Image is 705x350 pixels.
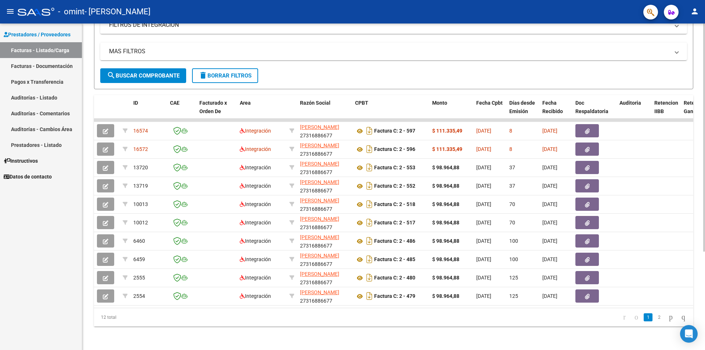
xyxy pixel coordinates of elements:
span: ID [133,100,138,106]
span: [DATE] [476,275,491,281]
span: [PERSON_NAME] [300,289,339,295]
strong: Factura C: 2 - 518 [374,202,415,208]
datatable-header-cell: Fecha Cpbt [473,95,506,127]
span: [DATE] [542,256,557,262]
span: [PERSON_NAME] [300,179,339,185]
datatable-header-cell: CAE [167,95,196,127]
span: Días desde Emisión [509,100,535,114]
span: 2554 [133,293,145,299]
strong: Factura C: 2 - 553 [374,165,415,171]
span: [DATE] [476,238,491,244]
datatable-header-cell: Doc Respaldatoria [572,95,617,127]
strong: $ 111.335,49 [432,128,462,134]
i: Descargar documento [365,162,374,173]
span: [PERSON_NAME] [300,253,339,259]
span: Area [240,100,251,106]
span: [DATE] [542,220,557,225]
i: Descargar documento [365,235,374,247]
span: [PERSON_NAME] [300,234,339,240]
span: [DATE] [542,183,557,189]
datatable-header-cell: CPBT [352,95,429,127]
span: Prestadores / Proveedores [4,30,70,39]
div: Open Intercom Messenger [680,325,698,343]
span: Auditoria [619,100,641,106]
a: go to next page [666,313,676,321]
span: Razón Social [300,100,330,106]
span: [PERSON_NAME] [300,198,339,203]
i: Descargar documento [365,143,374,155]
span: Integración [240,165,271,170]
button: Borrar Filtros [192,68,258,83]
span: Integración [240,201,271,207]
strong: $ 98.964,88 [432,293,459,299]
li: page 1 [643,311,654,324]
span: 100 [509,256,518,262]
span: [DATE] [542,128,557,134]
mat-icon: menu [6,7,15,16]
span: [DATE] [476,293,491,299]
div: 27316886677 [300,270,349,285]
strong: $ 98.964,88 [432,220,459,225]
strong: Factura C: 2 - 486 [374,238,415,244]
span: 100 [509,238,518,244]
span: 10013 [133,201,148,207]
span: [DATE] [542,293,557,299]
div: 27316886677 [300,160,349,175]
a: 2 [655,313,664,321]
i: Descargar documento [365,290,374,302]
span: Integración [240,256,271,262]
mat-icon: delete [199,71,207,80]
strong: $ 98.964,88 [432,238,459,244]
span: Datos de contacto [4,173,52,181]
span: Doc Respaldatoria [575,100,608,114]
strong: $ 98.964,88 [432,165,459,170]
span: 13720 [133,165,148,170]
div: 12 total [94,308,213,326]
datatable-header-cell: Auditoria [617,95,651,127]
span: [DATE] [542,238,557,244]
span: Instructivos [4,157,38,165]
div: 27316886677 [300,252,349,267]
i: Descargar documento [365,180,374,192]
div: 27316886677 [300,123,349,138]
strong: $ 98.964,88 [432,201,459,207]
i: Descargar documento [365,272,374,284]
i: Descargar documento [365,198,374,210]
a: go to previous page [631,313,641,321]
a: 1 [644,313,652,321]
span: Integración [240,293,271,299]
datatable-header-cell: Fecha Recibido [539,95,572,127]
span: Integración [240,238,271,244]
strong: $ 98.964,88 [432,183,459,189]
div: 27316886677 [300,178,349,194]
span: [DATE] [542,146,557,152]
mat-expansion-panel-header: FILTROS DE INTEGRACION [100,16,687,34]
span: 37 [509,183,515,189]
mat-panel-title: MAS FILTROS [109,47,669,55]
span: 16572 [133,146,148,152]
strong: $ 98.964,88 [432,275,459,281]
span: [DATE] [476,146,491,152]
strong: Factura C: 2 - 597 [374,128,415,134]
span: [DATE] [542,165,557,170]
span: 125 [509,275,518,281]
span: Buscar Comprobante [107,72,180,79]
span: Integración [240,275,271,281]
span: 125 [509,293,518,299]
datatable-header-cell: ID [130,95,167,127]
span: 8 [509,146,512,152]
span: Integración [240,183,271,189]
span: [DATE] [476,201,491,207]
span: 70 [509,201,515,207]
span: 8 [509,128,512,134]
span: [PERSON_NAME] [300,142,339,148]
span: 70 [509,220,515,225]
div: 27316886677 [300,215,349,230]
datatable-header-cell: Area [237,95,286,127]
strong: Factura C: 2 - 480 [374,275,415,281]
span: 16574 [133,128,148,134]
span: [PERSON_NAME] [300,271,339,277]
span: Fecha Recibido [542,100,563,114]
strong: Factura C: 2 - 596 [374,147,415,152]
i: Descargar documento [365,125,374,137]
